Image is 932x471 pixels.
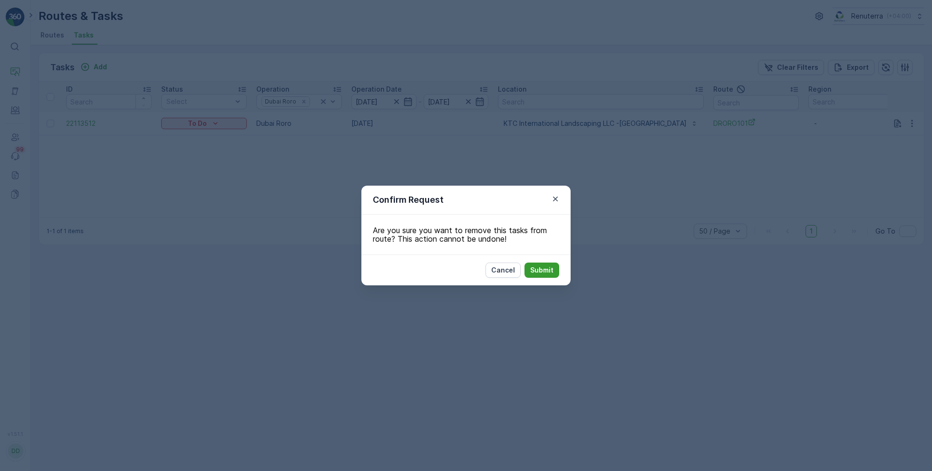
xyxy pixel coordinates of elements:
button: Cancel [485,263,521,278]
p: Submit [530,265,553,275]
div: Are you sure you want to remove this tasks from route? This action cannot be undone! [361,215,571,254]
p: Confirm Request [373,193,444,207]
button: Submit [524,263,559,278]
p: Cancel [491,265,515,275]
